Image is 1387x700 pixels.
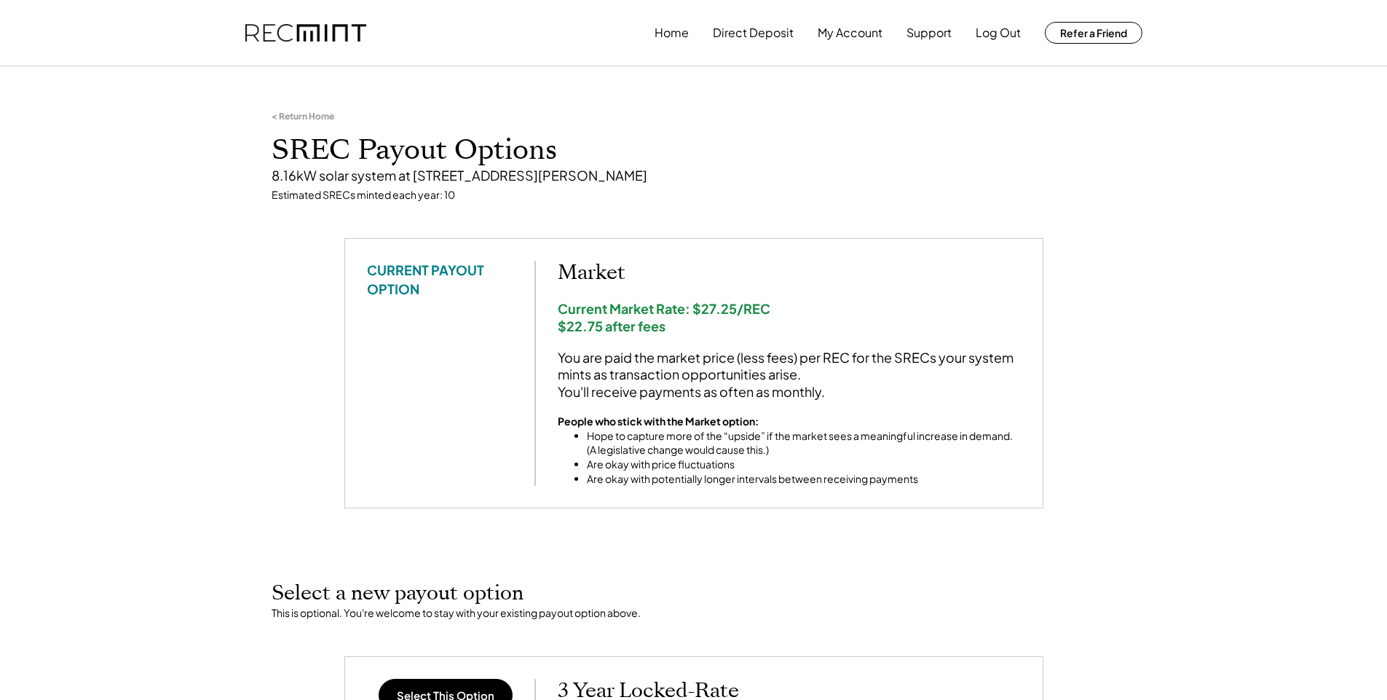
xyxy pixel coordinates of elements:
[272,188,1116,202] div: Estimated SRECs minted each year: 10
[367,261,513,297] div: CURRENT PAYOUT OPTION
[587,457,1021,472] li: Are okay with price fluctuations
[558,414,759,428] strong: People who stick with the Market option:
[655,18,689,47] button: Home
[587,472,1021,487] li: Are okay with potentially longer intervals between receiving payments
[272,133,1116,168] h1: SREC Payout Options
[713,18,794,47] button: Direct Deposit
[272,167,1116,184] div: 8.16kW solar system at [STREET_ADDRESS][PERSON_NAME]
[1045,22,1142,44] button: Refer a Friend
[272,111,334,122] div: < Return Home
[272,581,1116,606] h2: Select a new payout option
[558,349,1021,400] div: You are paid the market price (less fees) per REC for the SRECs your system mints as transaction ...
[558,300,1021,334] div: Current Market Rate: $27.25/REC $22.75 after fees
[976,18,1021,47] button: Log Out
[906,18,952,47] button: Support
[558,261,1021,286] h2: Market
[272,606,1116,621] div: This is optional. You're welcome to stay with your existing payout option above.
[818,18,882,47] button: My Account
[587,429,1021,457] li: Hope to capture more of the “upside” if the market sees a meaningful increase in demand. (A legis...
[245,24,366,42] img: recmint-logotype%403x.png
